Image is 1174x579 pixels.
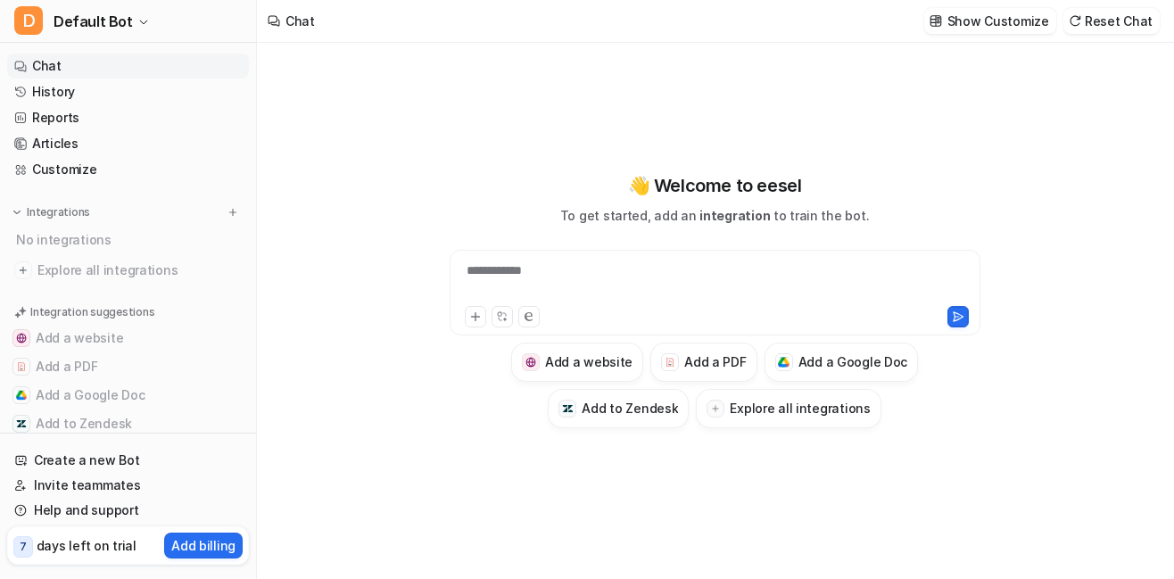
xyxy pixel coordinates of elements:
[16,361,27,372] img: Add a PDF
[7,324,249,352] button: Add a websiteAdd a website
[7,131,249,156] a: Articles
[582,399,678,418] h3: Add to Zendesk
[14,261,32,279] img: explore all integrations
[20,539,27,555] p: 7
[11,206,23,219] img: expand menu
[1069,14,1081,28] img: reset
[628,172,802,199] p: 👋 Welcome to eesel
[562,403,574,415] img: Add to Zendesk
[37,256,242,285] span: Explore all integrations
[7,498,249,523] a: Help and support
[7,352,249,381] button: Add a PDFAdd a PDF
[7,203,95,221] button: Integrations
[696,389,880,428] button: Explore all integrations
[798,352,908,371] h3: Add a Google Doc
[7,258,249,283] a: Explore all integrations
[7,105,249,130] a: Reports
[37,536,136,555] p: days left on trial
[1063,8,1160,34] button: Reset Chat
[7,448,249,473] a: Create a new Bot
[684,352,746,371] h3: Add a PDF
[511,343,643,382] button: Add a websiteAdd a website
[11,225,249,254] div: No integrations
[16,418,27,429] img: Add to Zendesk
[650,343,756,382] button: Add a PDFAdd a PDF
[54,9,133,34] span: Default Bot
[765,343,919,382] button: Add a Google DocAdd a Google Doc
[14,6,43,35] span: D
[7,79,249,104] a: History
[730,399,870,418] h3: Explore all integrations
[30,304,154,320] p: Integration suggestions
[525,357,537,368] img: Add a website
[171,536,236,555] p: Add billing
[699,208,770,223] span: integration
[548,389,689,428] button: Add to ZendeskAdd to Zendesk
[164,533,243,558] button: Add billing
[7,381,249,409] button: Add a Google DocAdd a Google Doc
[227,206,239,219] img: menu_add.svg
[7,157,249,182] a: Customize
[16,333,27,343] img: Add a website
[7,473,249,498] a: Invite teammates
[285,12,315,30] div: Chat
[930,14,942,28] img: customize
[778,357,790,368] img: Add a Google Doc
[924,8,1056,34] button: Show Customize
[545,352,632,371] h3: Add a website
[27,205,90,219] p: Integrations
[947,12,1049,30] p: Show Customize
[7,409,249,438] button: Add to ZendeskAdd to Zendesk
[665,357,676,368] img: Add a PDF
[7,54,249,79] a: Chat
[16,390,27,401] img: Add a Google Doc
[560,206,869,225] p: To get started, add an to train the bot.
